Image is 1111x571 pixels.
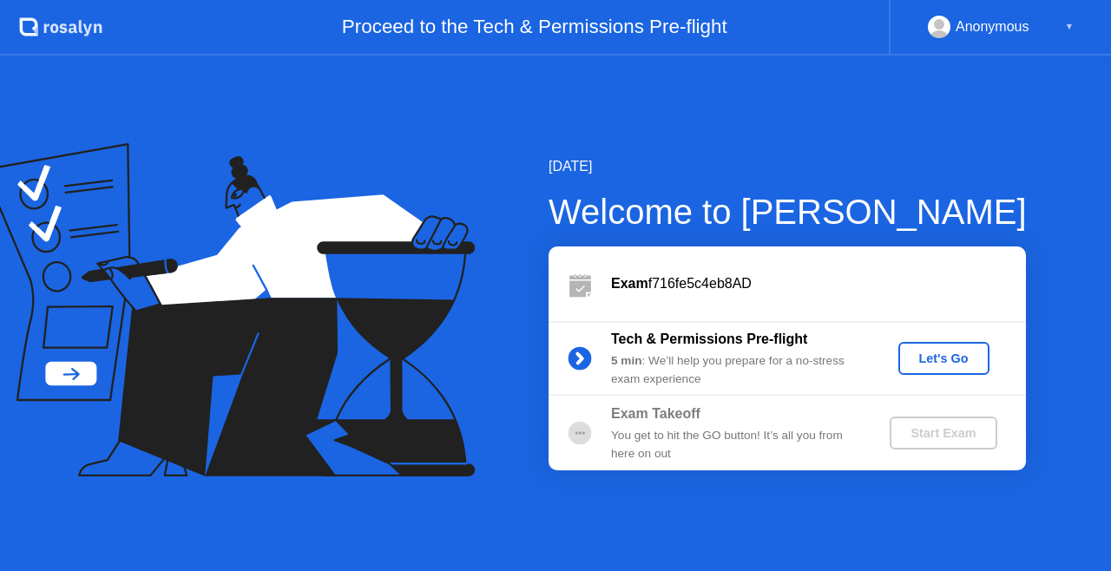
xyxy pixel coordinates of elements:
div: Welcome to [PERSON_NAME] [549,186,1027,238]
div: Anonymous [956,16,1029,38]
button: Start Exam [890,417,996,450]
div: f716fe5c4eb8AD [611,273,1026,294]
div: You get to hit the GO button! It’s all you from here on out [611,427,861,463]
b: Tech & Permissions Pre-flight [611,331,807,346]
div: [DATE] [549,156,1027,177]
b: Exam Takeoff [611,406,700,421]
div: Let's Go [905,351,983,365]
b: 5 min [611,354,642,367]
div: Start Exam [897,426,989,440]
div: ▼ [1065,16,1074,38]
div: : We’ll help you prepare for a no-stress exam experience [611,352,861,388]
button: Let's Go [898,342,989,375]
b: Exam [611,276,648,291]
